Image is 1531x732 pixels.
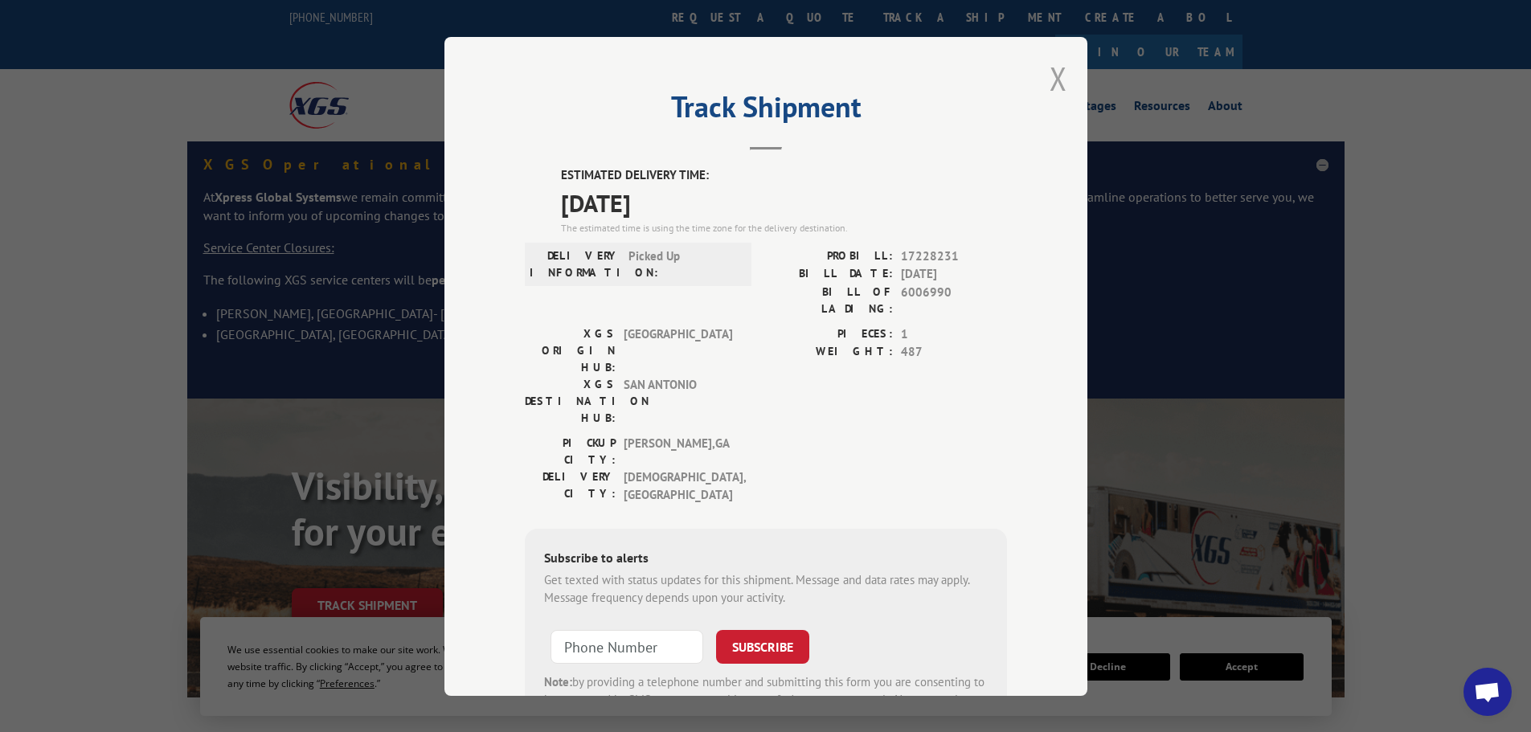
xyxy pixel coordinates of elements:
div: Get texted with status updates for this shipment. Message and data rates may apply. Message frequ... [544,570,988,607]
div: The estimated time is using the time zone for the delivery destination. [561,220,1007,235]
span: [GEOGRAPHIC_DATA] [624,325,732,375]
span: 17228231 [901,247,1007,265]
input: Phone Number [551,629,703,663]
label: BILL DATE: [766,265,893,284]
span: 6006990 [901,283,1007,317]
span: [DATE] [561,184,1007,220]
span: [DATE] [901,265,1007,284]
span: Picked Up [628,247,737,280]
label: PICKUP CITY: [525,434,616,468]
button: Close modal [1050,57,1067,100]
span: 1 [901,325,1007,343]
strong: Note: [544,673,572,689]
span: [PERSON_NAME] , GA [624,434,732,468]
label: DELIVERY INFORMATION: [530,247,620,280]
a: Open chat [1463,668,1512,716]
span: SAN ANTONIO [624,375,732,426]
div: Subscribe to alerts [544,547,988,570]
div: by providing a telephone number and submitting this form you are consenting to be contacted by SM... [544,673,988,727]
label: PIECES: [766,325,893,343]
span: [DEMOGRAPHIC_DATA] , [GEOGRAPHIC_DATA] [624,468,732,504]
label: DELIVERY CITY: [525,468,616,504]
span: 487 [901,343,1007,362]
button: SUBSCRIBE [716,629,809,663]
h2: Track Shipment [525,96,1007,126]
label: BILL OF LADING: [766,283,893,317]
label: XGS ORIGIN HUB: [525,325,616,375]
label: PROBILL: [766,247,893,265]
label: ESTIMATED DELIVERY TIME: [561,166,1007,185]
label: XGS DESTINATION HUB: [525,375,616,426]
label: WEIGHT: [766,343,893,362]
